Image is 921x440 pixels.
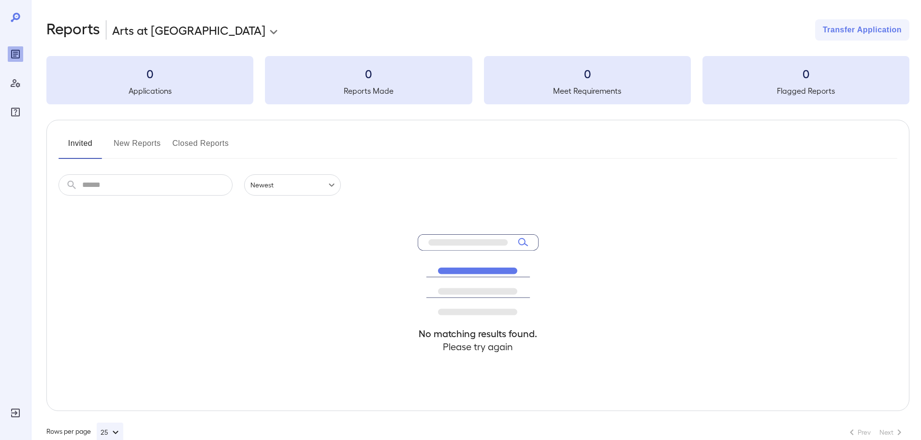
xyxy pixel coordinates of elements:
p: Arts at [GEOGRAPHIC_DATA] [112,22,265,38]
div: Newest [244,174,341,196]
div: Reports [8,46,23,62]
h3: 0 [46,66,253,81]
h4: No matching results found. [418,327,539,340]
h5: Flagged Reports [702,85,909,97]
button: Closed Reports [173,136,229,159]
h4: Please try again [418,340,539,353]
summary: 0Applications0Reports Made0Meet Requirements0Flagged Reports [46,56,909,104]
h3: 0 [265,66,472,81]
div: Log Out [8,405,23,421]
button: Transfer Application [815,19,909,41]
nav: pagination navigation [842,425,909,440]
h3: 0 [484,66,691,81]
div: Manage Users [8,75,23,91]
h5: Applications [46,85,253,97]
button: New Reports [114,136,161,159]
div: FAQ [8,104,23,120]
h5: Reports Made [265,85,472,97]
h2: Reports [46,19,100,41]
h5: Meet Requirements [484,85,691,97]
h3: 0 [702,66,909,81]
button: Invited [58,136,102,159]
